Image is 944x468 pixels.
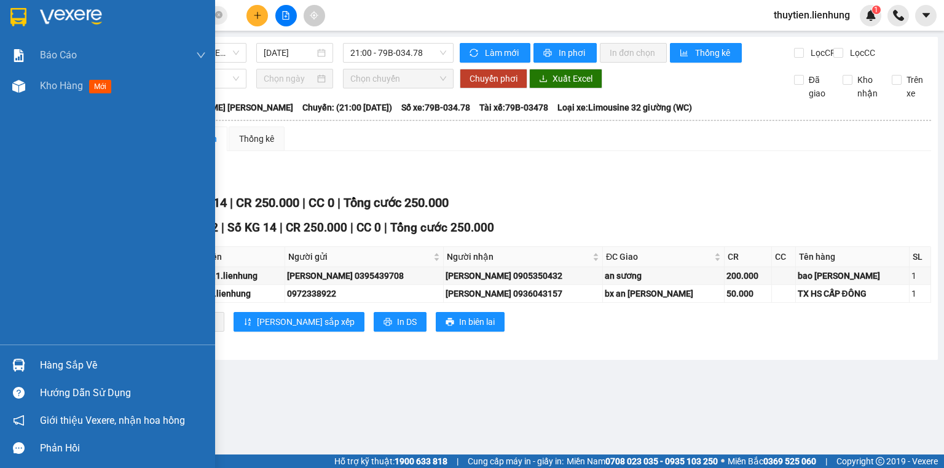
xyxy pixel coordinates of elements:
span: Hỗ trợ kỹ thuật: [334,454,447,468]
span: Xuất Excel [553,72,592,85]
th: CC [772,247,795,267]
span: Người gửi [288,250,431,263]
div: bx an [PERSON_NAME] [605,287,722,300]
strong: 1900 633 818 [395,456,447,466]
span: Chuyến: (21:00 [DATE]) [302,101,392,114]
div: Hướng dẫn sử dụng [40,384,206,402]
span: aim [310,11,318,20]
div: 200.000 [726,269,769,283]
span: caret-down [921,10,932,21]
div: Phản hồi [40,439,206,458]
span: Thống kê [695,46,732,60]
button: file-add [275,5,297,26]
span: Đã giao [804,73,834,100]
strong: 0708 023 035 - 0935 103 250 [605,456,718,466]
span: message [13,442,25,454]
span: | [230,195,233,210]
span: | [350,220,353,235]
span: copyright [876,457,884,466]
span: Giới thiệu Vexere, nhận hoa hồng [40,413,185,428]
th: CR [725,247,772,267]
span: [PERSON_NAME] sắp xếp [257,315,355,329]
button: sort-ascending[PERSON_NAME] sắp xếp [234,312,364,332]
div: an sương [605,269,722,283]
div: bao [PERSON_NAME] [798,269,907,283]
span: ĐC Giao [606,250,712,263]
span: Trên xe [902,73,932,100]
img: warehouse-icon [12,80,25,93]
th: SL [910,247,931,267]
span: | [302,195,305,210]
span: Loại xe: Limousine 32 giường (WC) [557,101,692,114]
span: printer [446,318,454,327]
button: In đơn chọn [600,43,667,63]
span: | [384,220,387,235]
span: Làm mới [485,46,521,60]
span: download [539,74,548,84]
span: Tổng cước 250.000 [344,195,449,210]
span: CC 0 [356,220,381,235]
div: 50.000 [726,287,769,300]
img: solution-icon [12,49,25,62]
span: printer [543,49,554,58]
span: Kho hàng [40,80,83,92]
span: | [337,195,340,210]
span: Báo cáo [40,47,77,63]
span: 1 [874,6,878,14]
button: printerIn DS [374,312,427,332]
span: down [196,50,206,60]
span: Tổng cước 250.000 [390,220,494,235]
span: mới [89,80,111,93]
img: icon-new-feature [865,10,876,21]
span: Lọc CC [845,46,877,60]
th: Tên hàng [796,247,910,267]
span: In biên lai [459,315,495,329]
span: Số KG 14 [227,220,277,235]
button: printerIn phơi [533,43,597,63]
span: Miền Nam [567,454,718,468]
span: Tài xế: 79B-03478 [479,101,548,114]
img: warehouse-icon [12,359,25,372]
span: file-add [281,11,290,20]
strong: 0369 525 060 [763,456,816,466]
span: thuytien.lienhung [764,7,860,23]
span: | [280,220,283,235]
span: sort-ascending [243,318,252,327]
sup: 1 [872,6,881,14]
span: Chọn chuyến [350,69,447,88]
button: caret-down [915,5,937,26]
span: notification [13,415,25,426]
button: printerIn biên lai [436,312,505,332]
span: question-circle [13,387,25,399]
span: Cung cấp máy in - giấy in: [468,454,564,468]
div: thuytien.lienhung [181,287,283,300]
div: hanghoa1.lienhung [181,269,283,283]
div: [PERSON_NAME] 0905350432 [446,269,600,283]
button: Chuyển phơi [460,69,527,88]
span: Người nhận [447,250,589,263]
input: 12/08/2025 [264,46,314,60]
div: [PERSON_NAME] 0395439708 [287,269,441,283]
span: CC 0 [309,195,334,210]
span: Số xe: 79B-034.78 [401,101,470,114]
button: aim [304,5,325,26]
span: In DS [397,315,417,329]
button: downloadXuất Excel [529,69,602,88]
div: 1 [911,287,929,300]
button: plus [246,5,268,26]
th: Nhân viên [179,247,285,267]
span: sync [470,49,480,58]
span: | [221,220,224,235]
div: 0972338922 [287,287,441,300]
img: phone-icon [893,10,904,21]
span: close-circle [215,11,222,18]
span: bar-chart [680,49,690,58]
input: Chọn ngày [264,72,314,85]
div: TX HS CẤP ĐÔNG [798,287,907,300]
span: | [457,454,458,468]
button: syncLàm mới [460,43,530,63]
span: plus [253,11,262,20]
span: printer [383,318,392,327]
button: bar-chartThống kê [670,43,742,63]
span: ⚪️ [721,459,725,464]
